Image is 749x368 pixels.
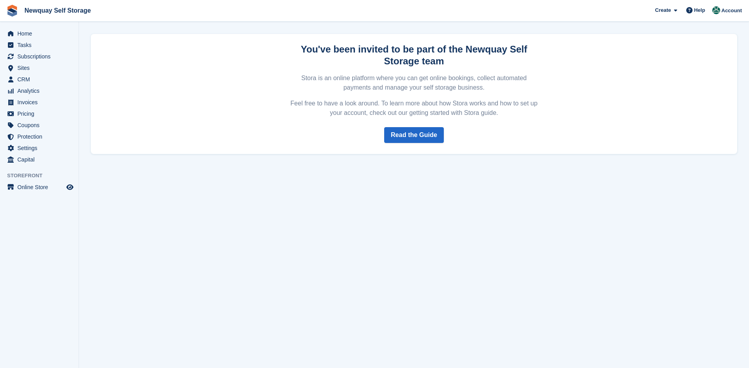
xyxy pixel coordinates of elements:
span: Tasks [17,39,65,51]
span: Invoices [17,97,65,108]
span: Pricing [17,108,65,119]
a: Preview store [65,182,75,192]
span: Capital [17,154,65,165]
p: Feel free to have a look around. To learn more about how Stora works and how to set up your accou... [289,99,539,118]
span: Create [655,6,671,14]
a: menu [4,62,75,73]
span: Help [694,6,705,14]
a: menu [4,85,75,96]
a: menu [4,182,75,193]
a: Read the Guide [384,127,444,143]
a: menu [4,51,75,62]
a: menu [4,28,75,39]
span: Account [721,7,742,15]
a: menu [4,108,75,119]
span: Analytics [17,85,65,96]
img: stora-icon-8386f47178a22dfd0bd8f6a31ec36ba5ce8667c1dd55bd0f319d3a0aa187defe.svg [6,5,18,17]
a: menu [4,120,75,131]
a: menu [4,97,75,108]
a: Newquay Self Storage [21,4,94,17]
p: Stora is an online platform where you can get online bookings, collect automated payments and man... [289,73,539,92]
span: CRM [17,74,65,85]
span: Home [17,28,65,39]
a: menu [4,131,75,142]
span: Subscriptions [17,51,65,62]
a: menu [4,154,75,165]
span: Online Store [17,182,65,193]
a: menu [4,39,75,51]
span: Settings [17,143,65,154]
a: menu [4,74,75,85]
span: Protection [17,131,65,142]
span: Storefront [7,172,79,180]
a: menu [4,143,75,154]
strong: You've been invited to be part of the Newquay Self Storage team [301,44,527,66]
span: Coupons [17,120,65,131]
img: JON [712,6,720,14]
span: Sites [17,62,65,73]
